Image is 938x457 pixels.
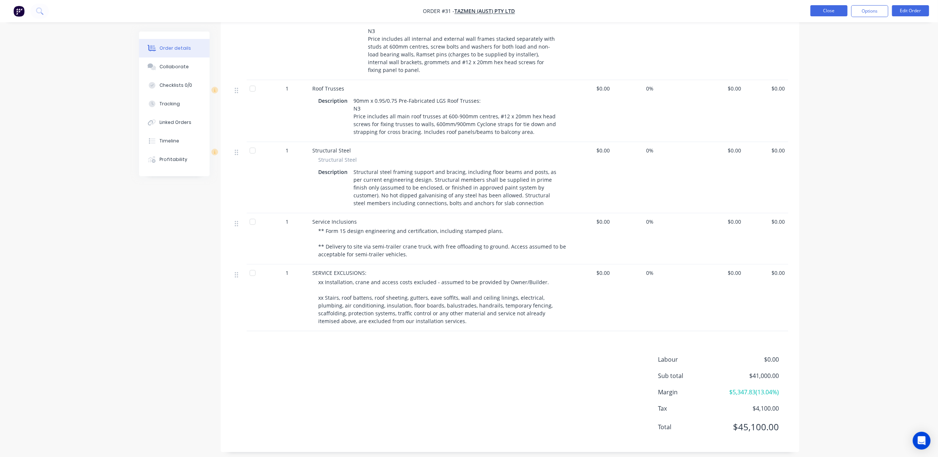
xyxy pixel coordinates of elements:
span: $0.00 [572,218,610,226]
span: $0.00 [572,147,610,154]
span: $0.00 [724,355,779,364]
button: Linked Orders [139,113,210,132]
div: Profitability [159,156,187,163]
span: Service Inclusions [313,218,357,225]
button: Checklists 0/0 [139,76,210,95]
span: xx Installation, crane and access costs excluded - assumed to be provided by Owner/Builder. xx St... [319,279,554,325]
button: Edit Order [892,5,929,16]
a: Tazmen (Aust) Pty Ltd [455,8,515,15]
span: 1 [286,218,289,226]
span: 1 [286,147,289,154]
button: Options [851,5,888,17]
div: Open Intercom Messenger [913,432,931,450]
div: Description [319,95,351,106]
div: Description [319,167,351,177]
img: Factory [13,6,24,17]
span: SERVICE EXCLUSIONS: [313,269,367,276]
span: $0.00 [704,218,741,226]
span: 0% [616,85,654,92]
span: $0.00 [572,269,610,277]
button: Collaborate [139,57,210,76]
button: Order details [139,39,210,57]
span: Order #31 - [423,8,455,15]
span: Tax [658,404,724,413]
div: Order details [159,45,191,52]
span: Roof Trusses [313,85,345,92]
span: Structural Steel [319,156,357,164]
span: 0% [616,218,654,226]
span: $0.00 [747,218,785,226]
span: 0% [616,147,654,154]
span: ** Form 15 design engineering and certification, including stamped plans. ** Delivery to site via... [319,227,568,258]
button: Close [810,5,848,16]
div: Tracking [159,101,180,107]
span: $5,347.83 ( 13.04 %) [724,388,779,397]
div: Collaborate [159,63,189,70]
div: 90mm x 0.95/0.75 Pre-Fabricated LGS Roof Trusses: N3 Price includes all main roof trusses at 600-... [351,95,560,137]
span: Structural Steel [313,147,351,154]
div: Timeline [159,138,179,144]
button: Tracking [139,95,210,113]
span: $0.00 [747,85,785,92]
span: $0.00 [704,85,741,92]
span: $0.00 [704,269,741,277]
span: 0% [616,269,654,277]
button: Timeline [139,132,210,150]
span: $45,100.00 [724,420,779,434]
div: Linked Orders [159,119,191,126]
span: $0.00 [704,147,741,154]
div: Structural steel framing support and bracing, including floor beams and posts, as per current eng... [351,167,560,208]
span: Margin [658,388,724,397]
span: $0.00 [747,147,785,154]
span: $0.00 [572,85,610,92]
span: Total [658,423,724,431]
span: 1 [286,85,289,92]
span: $41,000.00 [724,371,779,380]
span: 1 [286,269,289,277]
div: 90mm x 0.75mm Pre-Fabricated LGS Upper Wall Frame N3 Price includes all internal and external wal... [365,18,560,75]
span: $0.00 [747,269,785,277]
div: Checklists 0/0 [159,82,192,89]
button: Profitability [139,150,210,169]
span: Labour [658,355,724,364]
span: Sub total [658,371,724,380]
span: $4,100.00 [724,404,779,413]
